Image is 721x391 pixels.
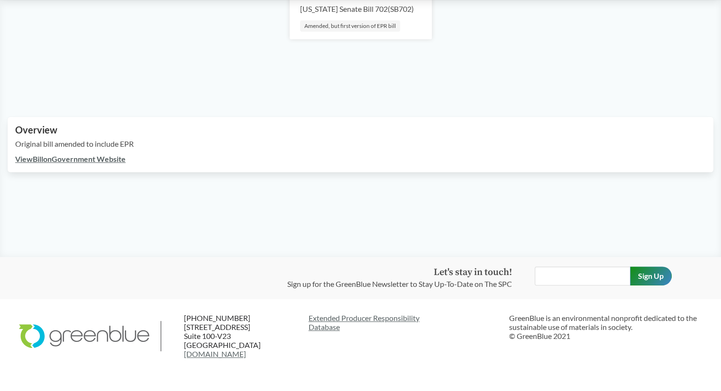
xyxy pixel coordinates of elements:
[300,3,414,15] div: [US_STATE] Senate Bill 702 ( SB702 )
[15,124,706,135] h2: Overview
[184,349,246,358] a: [DOMAIN_NAME]
[434,267,512,278] strong: Let's stay in touch!
[287,278,512,290] p: Sign up for the GreenBlue Newsletter to Stay Up-To-Date on The SPC
[300,20,400,32] div: Amended, but first version of EPR bill
[509,313,702,341] p: GreenBlue is an environmental nonprofit dedicated to the sustainable use of materials in society....
[15,138,706,150] p: Original bill amended to include EPR
[184,313,299,359] p: [PHONE_NUMBER] [STREET_ADDRESS] Suite 100-V23 [GEOGRAPHIC_DATA]
[309,313,502,331] a: Extended Producer ResponsibilityDatabase
[15,154,126,163] a: ViewBillonGovernment Website
[630,267,672,285] input: Sign Up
